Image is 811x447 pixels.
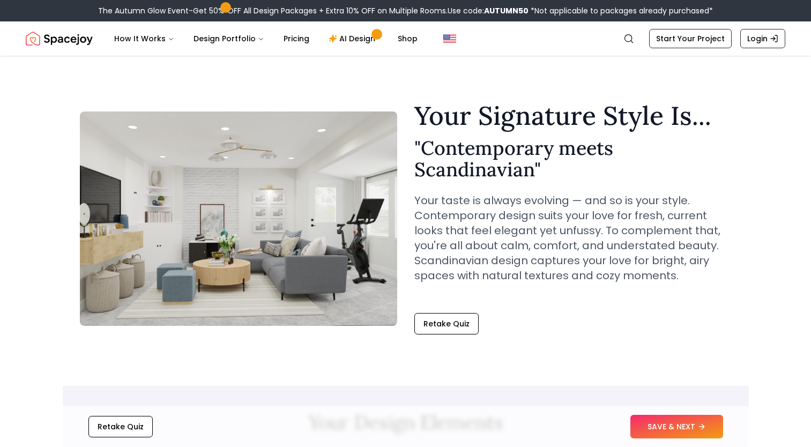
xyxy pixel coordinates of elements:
button: Design Portfolio [185,28,273,49]
span: Use code: [448,5,529,16]
h2: " Contemporary meets Scandinavian " [414,137,732,180]
b: AUTUMN50 [484,5,529,16]
a: Login [740,29,785,48]
button: How It Works [106,28,183,49]
nav: Main [106,28,426,49]
a: Pricing [275,28,318,49]
img: Spacejoy Logo [26,28,93,49]
span: *Not applicable to packages already purchased* [529,5,713,16]
button: Retake Quiz [88,416,153,437]
img: Contemporary meets Scandinavian Style Example [80,111,397,326]
nav: Global [26,21,785,56]
a: AI Design [320,28,387,49]
h1: Your Signature Style Is... [414,103,732,129]
div: The Autumn Glow Event-Get 50% OFF All Design Packages + Extra 10% OFF on Multiple Rooms. [98,5,713,16]
p: Your taste is always evolving — and so is your style. Contemporary design suits your love for fre... [414,193,732,283]
img: United States [443,32,456,45]
button: SAVE & NEXT [630,415,723,438]
button: Retake Quiz [414,313,479,334]
a: Start Your Project [649,29,732,48]
a: Spacejoy [26,28,93,49]
a: Shop [389,28,426,49]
